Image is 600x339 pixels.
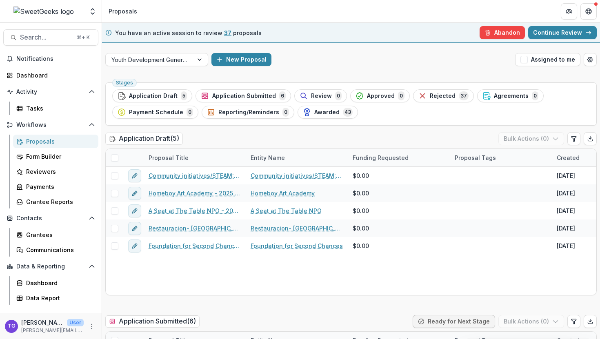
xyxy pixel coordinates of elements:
[450,153,501,162] div: Proposal Tags
[26,152,92,161] div: Form Builder
[26,167,92,176] div: Reviewers
[353,171,369,180] span: $0.00
[87,321,97,331] button: More
[251,242,343,250] a: Foundation for Second Chances
[218,109,279,116] span: Reporting/Reminders
[128,169,141,182] button: edit
[149,189,241,197] a: Homeboy Art Academy - 2025 - Sweet Geeks Foundation Grant Application
[314,109,340,116] span: Awarded
[251,189,315,197] a: Homeboy Art Academy
[343,108,353,117] span: 43
[348,149,450,166] div: Funding Requested
[353,189,369,197] span: $0.00
[224,29,231,36] span: 37
[26,137,92,146] div: Proposals
[477,89,544,102] button: Agreements0
[129,93,178,100] span: Application Draft
[13,243,98,257] a: Communications
[561,3,577,20] button: Partners
[13,180,98,193] a: Payments
[311,93,332,100] span: Review
[16,89,85,95] span: Activity
[350,89,410,102] button: Approved0
[13,165,98,178] a: Reviewers
[13,228,98,242] a: Grantees
[3,118,98,131] button: Open Workflows
[26,294,92,302] div: Data Report
[3,212,98,225] button: Open Contacts
[26,279,92,287] div: Dashboard
[87,3,98,20] button: Open entity switcher
[211,53,271,66] button: New Proposal
[557,242,575,250] div: [DATE]
[26,197,92,206] div: Grantee Reports
[26,230,92,239] div: Grantees
[528,26,597,39] a: Continue Review
[580,3,597,20] button: Get Help
[398,91,404,100] span: 0
[21,318,64,327] p: [PERSON_NAME]
[557,224,575,233] div: [DATE]
[13,102,98,115] a: Tasks
[557,206,575,215] div: [DATE]
[584,132,597,145] button: Export table data
[144,149,246,166] div: Proposal Title
[13,135,98,148] a: Proposals
[212,93,276,100] span: Application Submitted
[13,195,98,208] a: Grantee Reports
[105,5,140,17] nav: breadcrumb
[128,204,141,217] button: edit
[413,315,495,328] button: Ready for Next Stage
[430,93,456,100] span: Rejected
[16,215,85,222] span: Contacts
[413,89,474,102] button: Rejected37
[149,224,241,233] a: Restauracion- [GEOGRAPHIC_DATA] - 2025 - Sweet Geeks Foundation Grant Application
[26,182,92,191] div: Payments
[557,189,575,197] div: [DATE]
[552,153,584,162] div: Created
[282,108,289,117] span: 0
[13,7,74,16] img: SweetGeeks logo
[20,33,72,41] span: Search...
[251,171,343,180] a: Community initiatives/STEAM:CODERS
[16,263,85,270] span: Data & Reporting
[246,149,348,166] div: Entity Name
[21,327,84,334] p: [PERSON_NAME][EMAIL_ADDRESS][DOMAIN_NAME]
[294,89,347,102] button: Review0
[149,206,241,215] a: A Seat at The Table NPO - 2025 - Sweet Geeks Foundation Grant Application
[109,7,137,16] div: Proposals
[116,80,133,86] span: Stages
[498,132,564,145] button: Bulk Actions (0)
[187,108,193,117] span: 0
[13,276,98,290] a: Dashboard
[584,315,597,328] button: Export table data
[8,323,16,329] div: Theresa Gartland
[251,206,322,215] a: A Seat at The Table NPO
[494,93,529,100] span: Agreements
[353,242,369,250] span: $0.00
[149,171,241,180] a: Community initiatives/STEAM:CODERS - 2025 - Sweet Geeks Foundation Grant Application
[532,91,538,100] span: 0
[16,71,92,80] div: Dashboard
[129,109,183,116] span: Payment Schedule
[112,89,192,102] button: Application Draft5
[181,91,187,100] span: 5
[367,93,395,100] span: Approved
[450,149,552,166] div: Proposal Tags
[112,106,198,119] button: Payment Schedule0
[115,29,262,37] p: You have an active session to review proposals
[3,260,98,273] button: Open Data & Reporting
[298,106,358,119] button: Awarded43
[480,26,525,39] button: Abandon
[353,224,369,233] span: $0.00
[16,122,85,129] span: Workflows
[13,150,98,163] a: Form Builder
[149,242,241,250] a: Foundation for Second Chances - 2025 - Sweet Geeks Foundation Grant Application
[3,85,98,98] button: Open Activity
[67,319,84,326] p: User
[251,224,343,233] a: Restauracion- [GEOGRAPHIC_DATA]
[335,91,342,100] span: 0
[128,222,141,235] button: edit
